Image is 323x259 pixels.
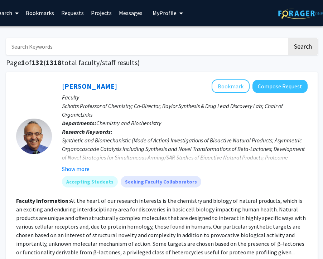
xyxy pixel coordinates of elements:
p: Faculty [62,93,308,102]
img: ForagerOne Logo [278,8,323,19]
div: Synthetic and Biomechanistic (Mode of Action) Investigations of Bioactive Natural Products; Asymm... [62,136,308,170]
a: [PERSON_NAME] [62,82,117,91]
b: Faculty Information: [16,197,70,204]
p: Schotts Professor of Chemistry; Co-Director, Baylor Synthesis & Drug Lead Discovery Lab; Chair of... [62,102,308,119]
a: Messages [115,0,146,25]
span: Chemistry and Biochemistry [96,119,161,127]
b: Research Keywords: [62,128,112,135]
a: Bookmarks [22,0,58,25]
a: Projects [87,0,115,25]
span: 1 [21,58,25,67]
fg-read-more: At the heart of our research interests is the chemistry and biology of natural products, which is... [16,197,306,256]
iframe: Chat [5,227,30,254]
input: Search Keywords [6,38,287,55]
span: My Profile [153,9,177,16]
button: Show more [62,165,90,173]
span: 1318 [46,58,62,67]
h1: Page of ( total faculty/staff results) [6,58,318,67]
b: Departments: [62,119,96,127]
mat-chip: Seeking Faculty Collaborators [121,176,201,187]
mat-chip: Accepting Students [62,176,118,187]
a: Requests [58,0,87,25]
span: 132 [32,58,43,67]
button: Add Daniel Romo to Bookmarks [212,79,250,93]
button: Compose Request to Daniel Romo [252,80,308,93]
button: Search [288,38,318,55]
